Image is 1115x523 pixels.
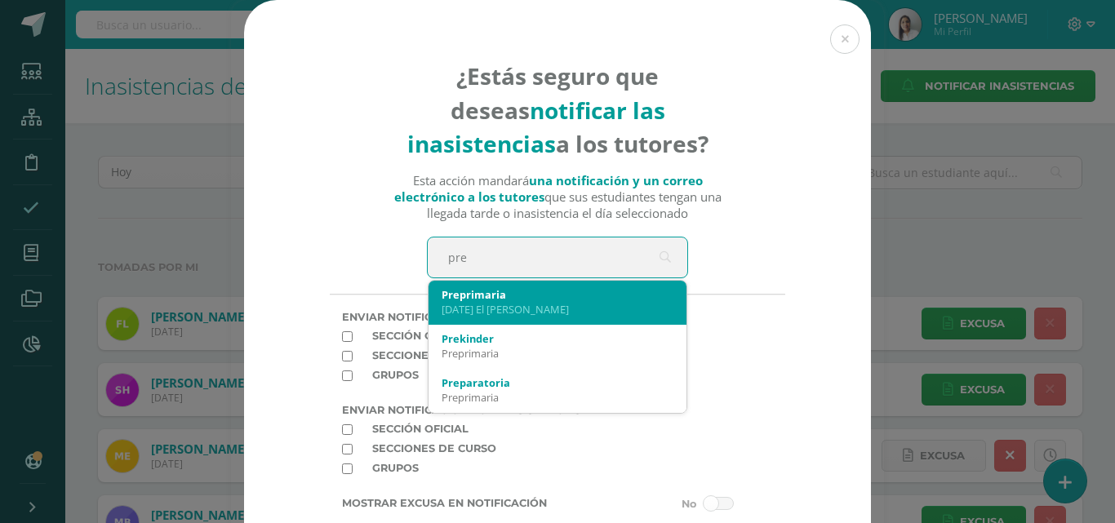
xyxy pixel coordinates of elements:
div: Preprimaria [442,346,673,361]
label: Enviar notificación por llegadas tarde en: [342,311,773,323]
input: ¿Asistió? [342,424,353,435]
label: Mostrar excusa en notificación [335,497,632,509]
input: ¿Asistió? [342,444,353,454]
strong: notificar las inasistencias [407,94,665,159]
input: ¿Asistió? [342,463,353,474]
input: ¿Asistió? [342,351,353,361]
label: Grupos [372,462,419,475]
input: ¿Asistió? [342,370,353,381]
label: Secciones de Curso [372,349,496,362]
div: Prekinder [442,331,673,346]
div: Preparatoria [442,375,673,390]
input: ¿Asistió? [342,331,353,342]
label: Secciones de curso [372,442,496,455]
div: Preprimaria [442,390,673,405]
label: Sección Oficial [372,330,469,343]
label: Grupos [372,369,419,382]
button: Close (Esc) [830,24,860,54]
input: Busca un grado o nivel aquí... [428,237,687,277]
label: Enviar notificación por inasistencias en: [342,404,773,416]
span: Esta acción mandará que sus estudiantes tengan una llegada tarde o inasistencia el día seleccionado [377,172,739,221]
strong: una notificación y un correo electrónico a los tutores [394,172,703,205]
div: [DATE] El [PERSON_NAME] [442,302,673,317]
div: Preprimaria [442,287,673,302]
label: Sección oficial [372,423,469,436]
span: ¿Estás seguro que deseas a los tutores? [407,60,709,159]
